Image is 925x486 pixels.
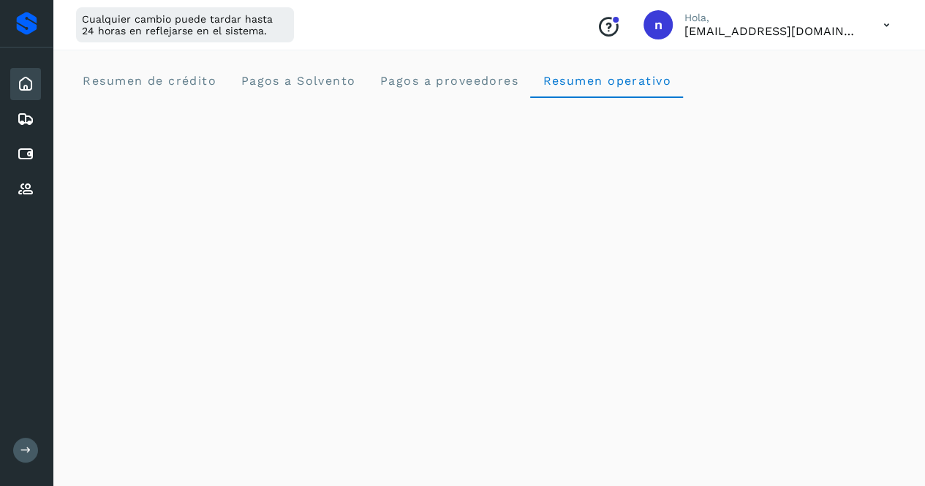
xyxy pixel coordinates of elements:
[10,103,41,135] div: Embarques
[684,12,860,24] p: Hola,
[379,74,518,88] span: Pagos a proveedores
[10,173,41,205] div: Proveedores
[10,68,41,100] div: Inicio
[684,24,860,38] p: niagara+prod@solvento.mx
[82,74,216,88] span: Resumen de crédito
[542,74,671,88] span: Resumen operativo
[76,7,294,42] div: Cualquier cambio puede tardar hasta 24 horas en reflejarse en el sistema.
[10,138,41,170] div: Cuentas por pagar
[240,74,355,88] span: Pagos a Solvento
